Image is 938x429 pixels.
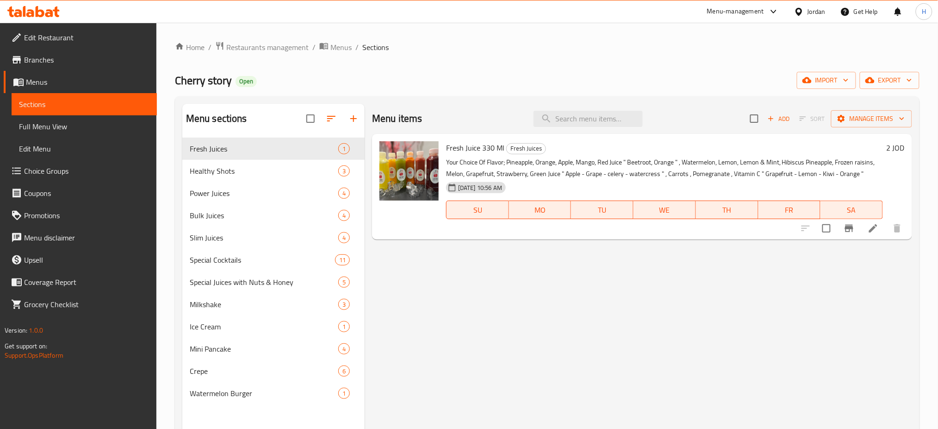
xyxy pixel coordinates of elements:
a: Grocery Checklist [4,293,157,315]
span: Bulk Juices [190,210,338,221]
img: Fresh Juice 330 Ml [379,141,439,201]
div: Menu-management [707,6,764,17]
div: items [338,143,350,154]
span: Choice Groups [24,165,149,177]
span: Edit Restaurant [24,32,149,43]
span: Menus [26,76,149,88]
span: Grocery Checklist [24,299,149,310]
span: Special Cocktails [190,254,335,265]
div: Fresh Juices1 [182,138,365,160]
span: SU [450,203,505,217]
button: Manage items [831,110,912,127]
span: Manage items [839,113,905,125]
span: Healthy Shots [190,165,338,177]
span: Watermelon Burger [190,388,338,399]
span: Fresh Juices [190,143,338,154]
span: Add [766,114,791,124]
div: Open [236,76,257,87]
span: 3 [339,300,349,309]
span: Ice Cream [190,321,338,332]
span: SA [824,203,879,217]
div: Bulk Juices4 [182,204,365,227]
li: / [312,42,316,53]
div: Mini Pancake [190,343,338,354]
span: TU [575,203,630,217]
span: FR [762,203,817,217]
span: Special Juices with Nuts & Honey [190,277,338,288]
span: 1 [339,145,349,153]
span: TH [700,203,755,217]
a: Upsell [4,249,157,271]
div: items [338,210,350,221]
span: Promotions [24,210,149,221]
input: search [534,111,643,127]
a: Edit Menu [12,138,157,160]
a: Edit Restaurant [4,26,157,49]
div: items [338,232,350,243]
span: 6 [339,367,349,376]
span: Select to update [817,219,836,238]
div: Watermelon Burger1 [182,382,365,404]
button: Branch-specific-item [838,217,860,240]
span: Upsell [24,254,149,265]
a: Coupons [4,182,157,204]
span: Power Juices [190,188,338,199]
h2: Menu sections [186,112,247,126]
button: SA [820,201,883,219]
span: 3 [339,167,349,176]
span: Coverage Report [24,277,149,288]
a: Menus [4,71,157,93]
h6: 2 JOD [887,141,905,154]
a: Choice Groups [4,160,157,182]
div: Power Juices4 [182,182,365,204]
span: 4 [339,233,349,242]
span: Menu disclaimer [24,232,149,243]
span: Restaurants management [226,42,309,53]
div: Jordan [808,6,826,17]
span: Select section [745,109,764,128]
a: Restaurants management [215,41,309,53]
button: SU [446,201,509,219]
div: Ice Cream1 [182,315,365,338]
a: Home [175,42,205,53]
div: items [338,299,350,310]
span: Coupons [24,188,149,199]
span: Select all sections [301,109,320,128]
span: Fresh Juice 330 Ml [446,141,504,155]
div: Special Juices with Nuts & Honey5 [182,271,365,293]
div: Special Cocktails11 [182,249,365,271]
button: TU [571,201,634,219]
span: 1 [339,322,349,331]
span: Open [236,77,257,85]
span: 4 [339,345,349,353]
span: 11 [335,256,349,265]
div: Mini Pancake4 [182,338,365,360]
span: import [804,75,849,86]
div: items [338,165,350,177]
span: Select section first [794,112,831,126]
button: MO [509,201,571,219]
nav: breadcrumb [175,41,919,53]
div: items [338,321,350,332]
div: items [338,277,350,288]
div: items [335,254,350,265]
span: Sections [362,42,389,53]
button: export [860,72,919,89]
button: delete [886,217,908,240]
span: H [922,6,926,17]
span: export [867,75,912,86]
a: Menus [319,41,352,53]
button: import [797,72,856,89]
div: Crepe6 [182,360,365,382]
li: / [355,42,359,53]
div: Slim Juices [190,232,338,243]
span: 1.0.0 [29,324,43,336]
div: Fresh Juices [506,143,546,154]
a: Coverage Report [4,271,157,293]
div: items [338,366,350,377]
span: Milkshake [190,299,338,310]
button: TH [696,201,758,219]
